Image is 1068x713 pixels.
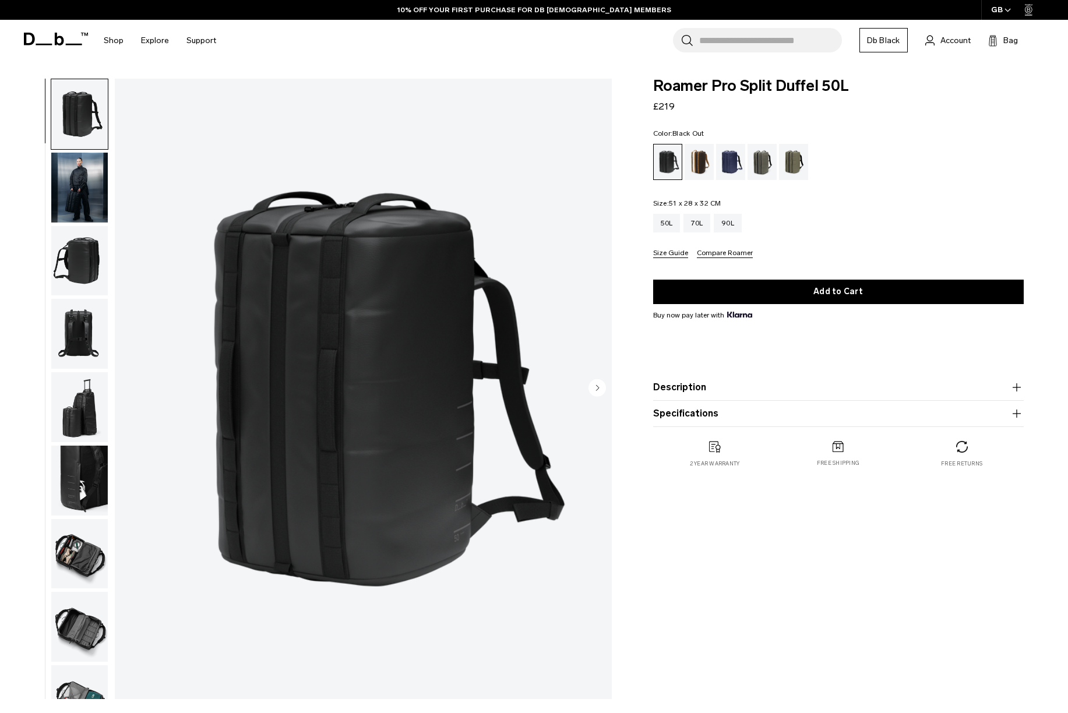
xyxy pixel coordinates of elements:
[653,214,681,232] a: 50L
[51,592,108,662] img: Roamer Pro Split Duffel 50L Black Out
[859,28,908,52] a: Db Black
[51,79,108,150] button: Roamer Pro Split Duffel 50L Black Out
[653,280,1024,304] button: Add to Cart
[653,79,1024,94] span: Roamer Pro Split Duffel 50L
[653,380,1024,394] button: Description
[51,299,108,369] img: Roamer Pro Split Duffel 50L Black Out
[186,20,216,61] a: Support
[51,79,108,149] img: Roamer Pro Split Duffel 50L Black Out
[653,101,675,112] span: £219
[779,144,808,180] a: Mash Green
[51,153,108,223] img: Roamer Pro Split Duffel 50L Black Out
[672,129,704,137] span: Black Out
[690,460,740,468] p: 2 year warranty
[51,591,108,662] button: Roamer Pro Split Duffel 50L Black Out
[141,20,169,61] a: Explore
[51,225,108,297] button: Roamer Pro Split Duffel 50L Black Out
[727,312,752,317] img: {"height" => 20, "alt" => "Klarna"}
[714,214,742,232] a: 90L
[51,445,108,516] button: Roamer Pro Split Duffel 50L Black Out
[51,446,108,516] img: Roamer Pro Split Duffel 50L Black Out
[669,199,721,207] span: 51 x 28 x 32 CM
[941,460,982,468] p: Free returns
[1003,34,1018,47] span: Bag
[817,459,859,467] p: Free shipping
[653,407,1024,421] button: Specifications
[104,20,124,61] a: Shop
[653,200,721,207] legend: Size:
[51,226,108,296] img: Roamer Pro Split Duffel 50L Black Out
[653,130,704,137] legend: Color:
[115,79,612,699] li: 1 / 9
[397,5,671,15] a: 10% OFF YOUR FIRST PURCHASE FOR DB [DEMOGRAPHIC_DATA] MEMBERS
[925,33,971,47] a: Account
[685,144,714,180] a: Cappuccino
[653,310,752,320] span: Buy now pay later with
[51,152,108,223] button: Roamer Pro Split Duffel 50L Black Out
[683,214,710,232] a: 70L
[716,144,745,180] a: Blue Hour
[51,298,108,369] button: Roamer Pro Split Duffel 50L Black Out
[988,33,1018,47] button: Bag
[748,144,777,180] a: Forest Green
[653,249,688,258] button: Size Guide
[51,519,108,589] img: Roamer Pro Split Duffel 50L Black Out
[588,379,606,398] button: Next slide
[51,372,108,443] button: Roamer Pro Split Duffel 50L Black Out
[653,144,682,180] a: Black Out
[51,518,108,590] button: Roamer Pro Split Duffel 50L Black Out
[697,249,753,258] button: Compare Roamer
[95,20,225,61] nav: Main Navigation
[115,79,612,699] img: Roamer Pro Split Duffel 50L Black Out
[940,34,971,47] span: Account
[51,372,108,442] img: Roamer Pro Split Duffel 50L Black Out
